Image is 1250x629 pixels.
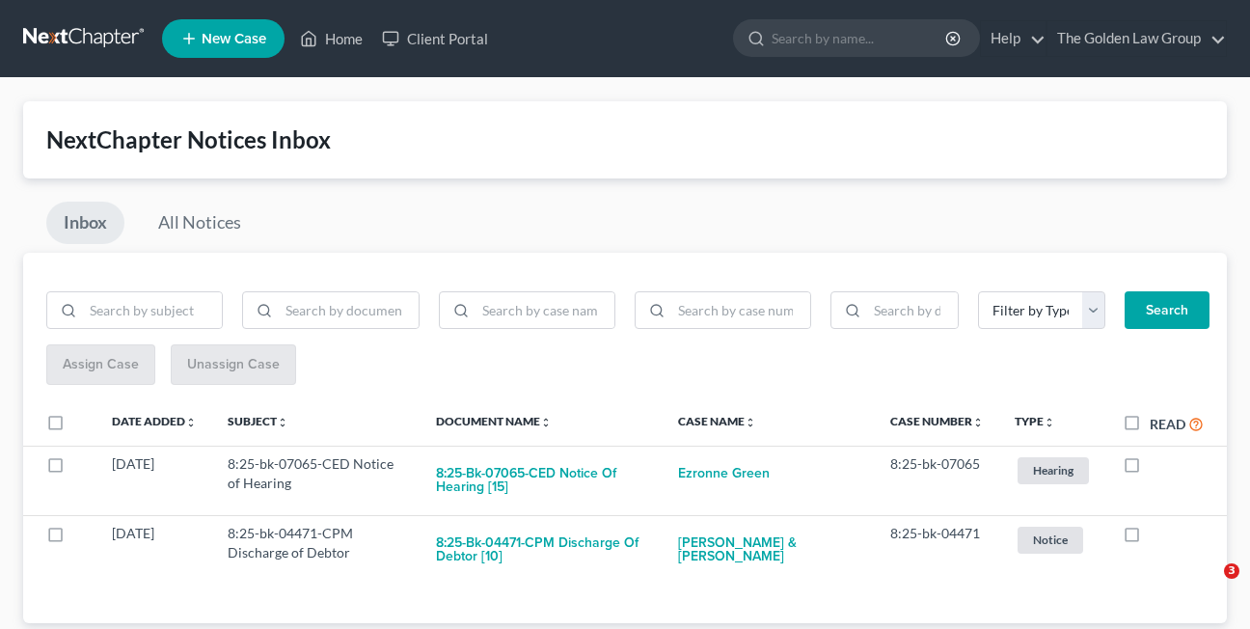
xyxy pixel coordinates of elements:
i: unfold_more [185,417,197,428]
a: Date Addedunfold_more [112,414,197,428]
a: Document Nameunfold_more [436,414,552,428]
button: Search [1125,291,1209,330]
i: unfold_more [1044,417,1055,428]
span: New Case [202,32,266,46]
input: Search by document name [279,292,418,329]
a: All Notices [141,202,258,244]
i: unfold_more [540,417,552,428]
a: The Golden Law Group [1047,21,1226,56]
td: [DATE] [96,515,212,585]
td: [DATE] [96,446,212,515]
a: Hearing [1015,454,1092,486]
input: Search by case name [476,292,614,329]
a: Subjectunfold_more [228,414,288,428]
input: Search by name... [772,20,948,56]
a: Case Nameunfold_more [678,414,756,428]
td: 8:25-bk-04471-CPM Discharge of Debtor [212,515,421,585]
button: 8:25-bk-04471-CPM Discharge of Debtor [10] [436,524,648,576]
span: 3 [1224,563,1239,579]
td: 8:25-bk-07065-CED Notice of Hearing [212,446,421,515]
a: Ezronne Green [678,454,770,493]
a: Home [290,21,372,56]
a: Client Portal [372,21,498,56]
iframe: Intercom live chat [1184,563,1231,610]
a: Inbox [46,202,124,244]
a: Help [981,21,1046,56]
a: Typeunfold_more [1015,414,1055,428]
input: Search by case number [671,292,810,329]
span: Notice [1018,527,1083,553]
i: unfold_more [745,417,756,428]
td: 8:25-bk-07065 [875,446,999,515]
input: Search by date [867,292,958,329]
label: Read [1150,414,1185,434]
span: Hearing [1018,457,1089,483]
a: [PERSON_NAME] & [PERSON_NAME] [678,524,859,576]
i: unfold_more [972,417,984,428]
i: unfold_more [277,417,288,428]
div: NextChapter Notices Inbox [46,124,1204,155]
input: Search by subject [83,292,222,329]
td: 8:25-bk-04471 [875,515,999,585]
a: Notice [1015,524,1092,556]
a: Case Numberunfold_more [890,414,984,428]
button: 8:25-bk-07065-CED Notice of Hearing [15] [436,454,648,506]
